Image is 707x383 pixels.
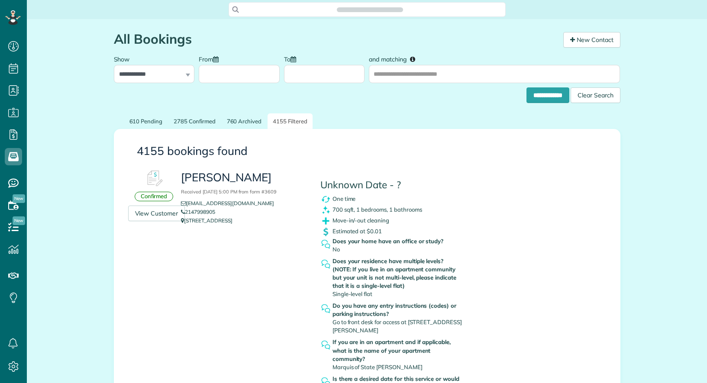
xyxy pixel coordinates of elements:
a: 760 Archived [222,113,267,129]
div: Confirmed [135,192,174,201]
strong: If you are in an apartment and if applicable, what is the name of your apartment community? [333,338,463,363]
span: One time [333,195,356,202]
a: Clear Search [571,89,620,96]
span: Single-level flat [333,290,372,297]
div: Clear Search [571,87,620,103]
span: Marquis of State [PERSON_NAME] [333,364,423,370]
a: New Contact [563,32,620,48]
span: Move-in/-out cleaning [333,217,389,224]
h3: 4155 bookings found [137,145,597,158]
a: 2785 Confirmed [168,113,220,129]
span: New [13,194,25,203]
img: dollar_symbol_icon-bd8a6898b2649ec353a9eba708ae97d8d7348bddd7d2aed9b7e4bf5abd9f4af5.png [320,226,331,237]
h4: Unknown Date - ? [320,180,481,190]
span: Search ZenMaid… [345,5,394,14]
span: 700 sqft, 1 bedrooms, 1 bathrooms [333,206,422,213]
span: Go to front desk for access at [STREET_ADDRESS][PERSON_NAME] [333,319,462,334]
a: View Customer [128,206,185,221]
a: 610 Pending [124,113,168,129]
strong: Do you have any entry instructions (codes) or parking instructions? [333,302,463,318]
img: question_symbol_icon-fa7b350da2b2fea416cef77984ae4cf4944ea5ab9e3d5925827a5d6b7129d3f6.png [320,303,331,314]
a: 2147998905 [181,209,215,215]
a: 4155 Filtered [268,113,313,129]
img: question_symbol_icon-fa7b350da2b2fea416cef77984ae4cf4944ea5ab9e3d5925827a5d6b7129d3f6.png [320,340,331,351]
span: New [13,216,25,225]
p: [STREET_ADDRESS] [181,216,307,225]
h3: [PERSON_NAME] [181,171,307,196]
small: Received [DATE] 5:00 PM from form #3609 [181,189,276,195]
h1: All Bookings [114,32,557,46]
span: No [333,246,340,253]
img: Booking #613740 [141,166,167,192]
img: question_symbol_icon-fa7b350da2b2fea416cef77984ae4cf4944ea5ab9e3d5925827a5d6b7129d3f6.png [320,259,331,270]
img: recurrence_symbol_icon-7cc721a9f4fb8f7b0289d3d97f09a2e367b638918f1a67e51b1e7d8abe5fb8d8.png [320,194,331,205]
label: and matching [369,51,421,67]
img: extras_symbol_icon-f5f8d448bd4f6d592c0b405ff41d4b7d97c126065408080e4130a9468bdbe444.png [320,216,331,226]
img: question_symbol_icon-fa7b350da2b2fea416cef77984ae4cf4944ea5ab9e3d5925827a5d6b7129d3f6.png [320,239,331,250]
strong: Does your home have an office or study? [333,237,463,245]
label: To [284,51,300,67]
a: [EMAIL_ADDRESS][DOMAIN_NAME] [181,200,281,206]
span: Estimated at $0.01 [333,228,382,235]
strong: Does your residence have multiple levels? (NOTE: If you live in an apartment community but your u... [333,257,463,290]
img: clean_symbol_icon-dd072f8366c07ea3eb8378bb991ecd12595f4b76d916a6f83395f9468ae6ecae.png [320,205,331,216]
label: From [199,51,223,67]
